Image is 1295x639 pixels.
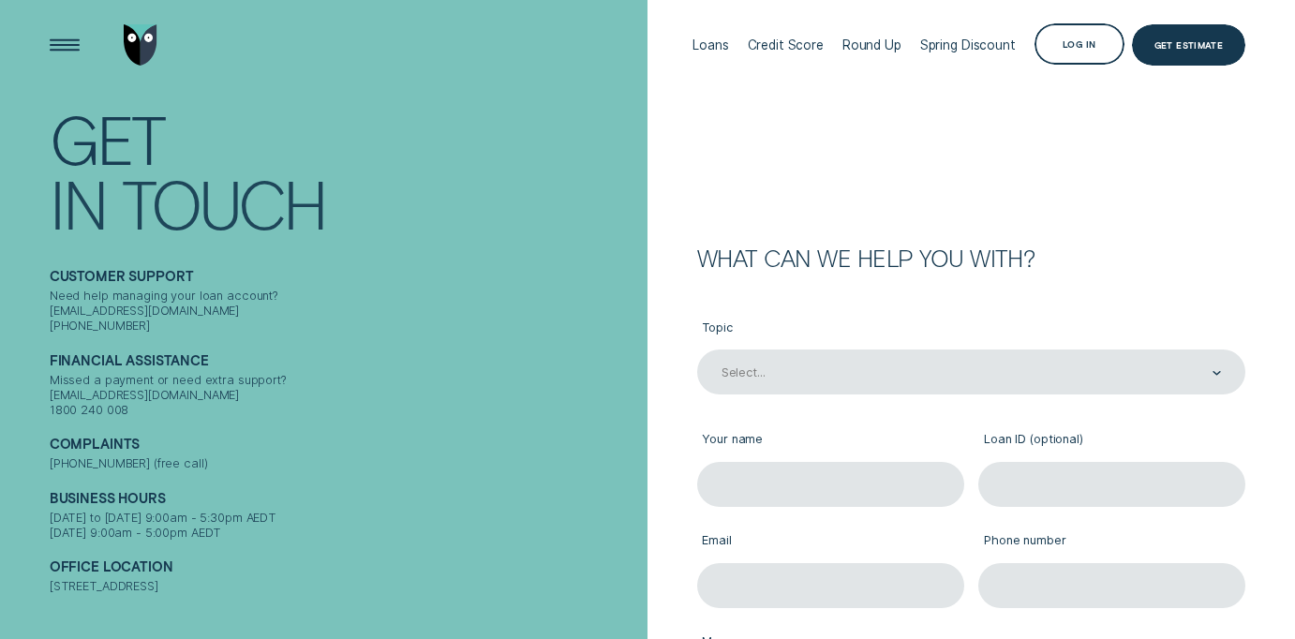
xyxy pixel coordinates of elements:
h1: Get In Touch [50,107,640,232]
div: Missed a payment or need extra support? [EMAIL_ADDRESS][DOMAIN_NAME] 1800 240 008 [50,373,640,418]
button: Open Menu [44,24,84,65]
h2: Customer support [50,269,640,289]
div: Round Up [842,37,901,52]
h2: What can we help you with? [697,247,1245,270]
label: Email [697,521,964,562]
h2: Financial assistance [50,353,640,373]
div: Credit Score [748,37,824,52]
a: Get Estimate [1132,24,1246,65]
div: Get [50,108,164,171]
img: Wisr [124,24,157,65]
div: Need help managing your loan account? [EMAIL_ADDRESS][DOMAIN_NAME] [PHONE_NUMBER] [50,289,640,334]
div: Select... [722,365,766,380]
label: Topic [697,308,1245,349]
div: In [50,172,107,235]
h2: Business Hours [50,491,640,511]
div: Loans [692,37,728,52]
div: Spring Discount [920,37,1016,52]
div: Touch [122,172,326,235]
h2: Office Location [50,559,640,579]
div: [DATE] to [DATE] 9:00am - 5:30pm AEDT [DATE] 9:00am - 5:00pm AEDT [50,511,640,541]
h2: Complaints [50,437,640,456]
label: Your name [697,420,964,461]
div: [PHONE_NUMBER] (free call) [50,456,640,471]
label: Phone number [978,521,1245,562]
button: Log in [1035,23,1124,64]
label: Loan ID (optional) [978,420,1245,461]
div: [STREET_ADDRESS] [50,579,640,594]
